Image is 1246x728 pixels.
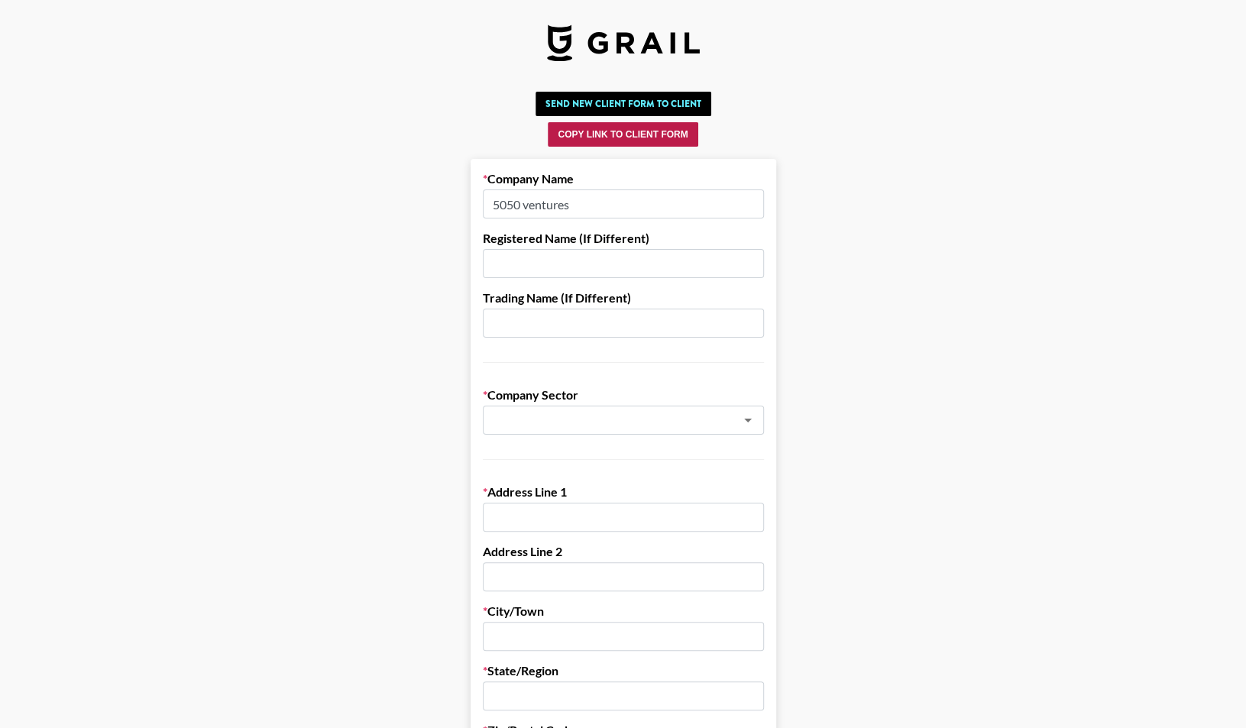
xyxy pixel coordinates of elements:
[483,544,764,559] label: Address Line 2
[483,231,764,246] label: Registered Name (If Different)
[483,171,764,186] label: Company Name
[483,387,764,403] label: Company Sector
[536,92,711,116] button: Send New Client Form to Client
[483,663,764,678] label: State/Region
[737,409,759,431] button: Open
[547,24,700,61] img: Grail Talent Logo
[548,122,697,147] button: Copy Link to Client Form
[483,290,764,306] label: Trading Name (If Different)
[483,603,764,619] label: City/Town
[483,484,764,500] label: Address Line 1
